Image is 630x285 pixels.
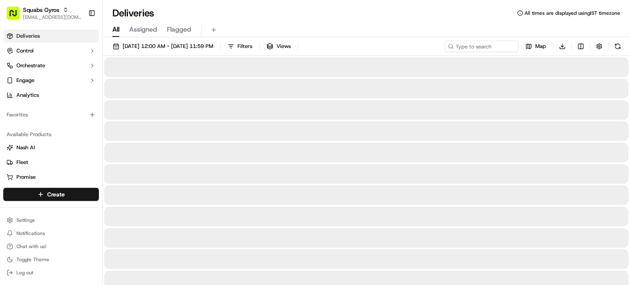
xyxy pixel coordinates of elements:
[16,32,40,40] span: Deliveries
[167,25,191,34] span: Flagged
[16,47,34,55] span: Control
[3,59,99,72] button: Orchestrate
[3,30,99,43] a: Deliveries
[16,269,33,276] span: Log out
[16,256,49,263] span: Toggle Theme
[3,3,85,23] button: Squabs Gyros[EMAIL_ADDRESS][DOMAIN_NAME]
[3,141,99,154] button: Nash AI
[3,128,99,141] div: Available Products
[16,62,45,69] span: Orchestrate
[16,159,28,166] span: Fleet
[129,25,157,34] span: Assigned
[3,188,99,201] button: Create
[3,214,99,226] button: Settings
[612,41,623,52] button: Refresh
[522,41,550,52] button: Map
[3,108,99,121] div: Favorites
[3,267,99,278] button: Log out
[16,144,35,151] span: Nash AI
[16,217,35,223] span: Settings
[3,156,99,169] button: Fleet
[16,91,39,99] span: Analytics
[7,144,96,151] a: Nash AI
[3,171,99,184] button: Promise
[3,44,99,57] button: Control
[263,41,294,52] button: Views
[16,230,45,237] span: Notifications
[47,190,65,198] span: Create
[237,43,252,50] span: Filters
[123,43,213,50] span: [DATE] 12:00 AM - [DATE] 11:59 PM
[3,228,99,239] button: Notifications
[3,89,99,102] a: Analytics
[224,41,256,52] button: Filters
[3,241,99,252] button: Chat with us!
[445,41,518,52] input: Type to search
[7,173,96,181] a: Promise
[3,74,99,87] button: Engage
[16,173,36,181] span: Promise
[23,6,59,14] button: Squabs Gyros
[16,243,46,250] span: Chat with us!
[3,254,99,265] button: Toggle Theme
[112,25,119,34] span: All
[23,14,82,21] button: [EMAIL_ADDRESS][DOMAIN_NAME]
[535,43,546,50] span: Map
[276,43,291,50] span: Views
[7,159,96,166] a: Fleet
[109,41,217,52] button: [DATE] 12:00 AM - [DATE] 11:59 PM
[112,7,154,20] h1: Deliveries
[525,10,620,16] span: All times are displayed using IST timezone
[16,77,34,84] span: Engage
